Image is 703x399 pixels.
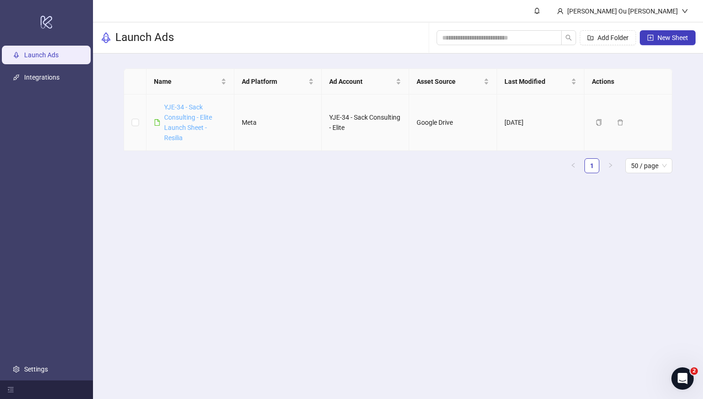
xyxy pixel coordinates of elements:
[234,69,322,95] th: Ad Platform
[566,158,581,173] button: left
[154,76,219,87] span: Name
[409,95,497,151] td: Google Drive
[146,69,234,95] th: Name
[322,95,409,151] td: YJE-34 - Sack Consulting - Elite
[504,76,569,87] span: Last Modified
[597,34,629,41] span: Add Folder
[497,95,584,151] td: [DATE]
[564,6,682,16] div: [PERSON_NAME] Ou [PERSON_NAME]
[115,30,174,45] h3: Launch Ads
[24,52,59,59] a: Launch Ads
[242,76,306,87] span: Ad Platform
[565,34,572,41] span: search
[329,76,394,87] span: Ad Account
[570,162,576,168] span: left
[154,119,160,126] span: file
[580,30,636,45] button: Add Folder
[596,119,602,126] span: copy
[497,69,584,95] th: Last Modified
[7,386,14,393] span: menu-fold
[631,159,667,173] span: 50 / page
[234,95,322,151] td: Meta
[608,162,613,168] span: right
[657,34,688,41] span: New Sheet
[625,158,672,173] div: Page Size
[584,69,672,95] th: Actions
[640,30,696,45] button: New Sheet
[557,8,564,14] span: user
[603,158,618,173] li: Next Page
[164,103,212,142] a: YJE-34 - Sack Consulting - Elite Launch Sheet - Resilia
[409,69,497,95] th: Asset Source
[24,74,60,81] a: Integrations
[322,69,409,95] th: Ad Account
[690,367,698,375] span: 2
[647,34,654,41] span: plus-square
[566,158,581,173] li: Previous Page
[603,158,618,173] button: right
[587,34,594,41] span: folder-add
[585,159,599,173] a: 1
[584,158,599,173] li: 1
[682,8,688,14] span: down
[100,32,112,43] span: rocket
[24,365,48,373] a: Settings
[617,119,623,126] span: delete
[671,367,694,390] iframe: Intercom live chat
[417,76,481,87] span: Asset Source
[534,7,540,14] span: bell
